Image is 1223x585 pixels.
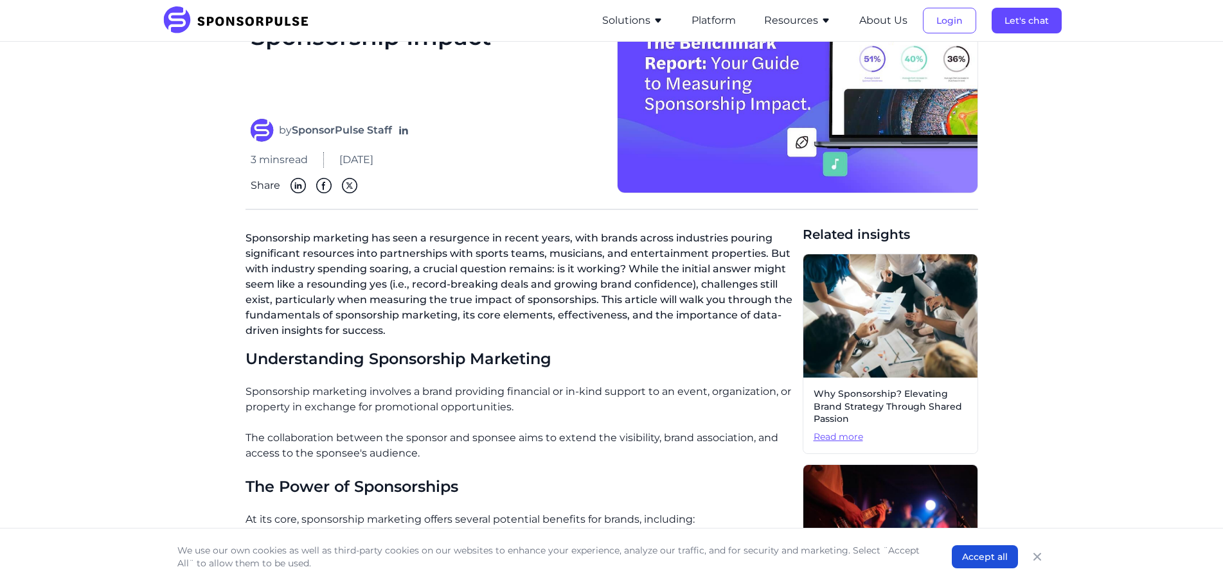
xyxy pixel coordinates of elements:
[342,178,357,193] img: Twitter
[245,476,792,496] h3: The Power of Sponsorships
[251,178,280,193] span: Share
[923,8,976,33] button: Login
[692,13,736,28] button: Platform
[339,152,373,168] span: [DATE]
[1159,523,1223,585] iframe: Chat Widget
[292,124,392,136] strong: SponsorPulse Staff
[992,15,1062,26] a: Let's chat
[279,123,392,138] span: by
[245,430,792,461] p: The collaboration between the sponsor and sponsee aims to extend the visibility, brand associatio...
[162,6,318,35] img: SponsorPulse
[1028,548,1046,566] button: Close
[992,8,1062,33] button: Let's chat
[814,431,967,444] span: Read more
[251,119,274,142] img: SponsorPulse Staff
[952,545,1018,568] button: Accept all
[397,124,410,137] a: Follow on LinkedIn
[803,225,978,243] span: Related insights
[764,13,831,28] button: Resources
[245,384,792,415] p: Sponsorship marketing involves a brand providing financial or in-kind support to an event, organi...
[923,15,976,26] a: Login
[245,512,792,527] p: At its core, sponsorship marketing offers several potential benefits for brands, including:
[177,544,926,570] p: We use our own cookies as well as third-party cookies on our websites to enhance your experience,...
[290,178,306,193] img: Linkedin
[803,254,978,378] img: Photo by Getty Images courtesy of Unsplash
[245,225,792,349] p: Sponsorship marketing has seen a resurgence in recent years, with brands across industries pourin...
[859,13,907,28] button: About Us
[692,15,736,26] a: Platform
[803,254,978,454] a: Why Sponsorship? Elevating Brand Strategy Through Shared PassionRead more
[602,13,663,28] button: Solutions
[251,152,308,168] span: 3 mins read
[814,388,967,426] span: Why Sponsorship? Elevating Brand Strategy Through Shared Passion
[859,15,907,26] a: About Us
[245,349,792,369] h3: Understanding Sponsorship Marketing
[316,178,332,193] img: Facebook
